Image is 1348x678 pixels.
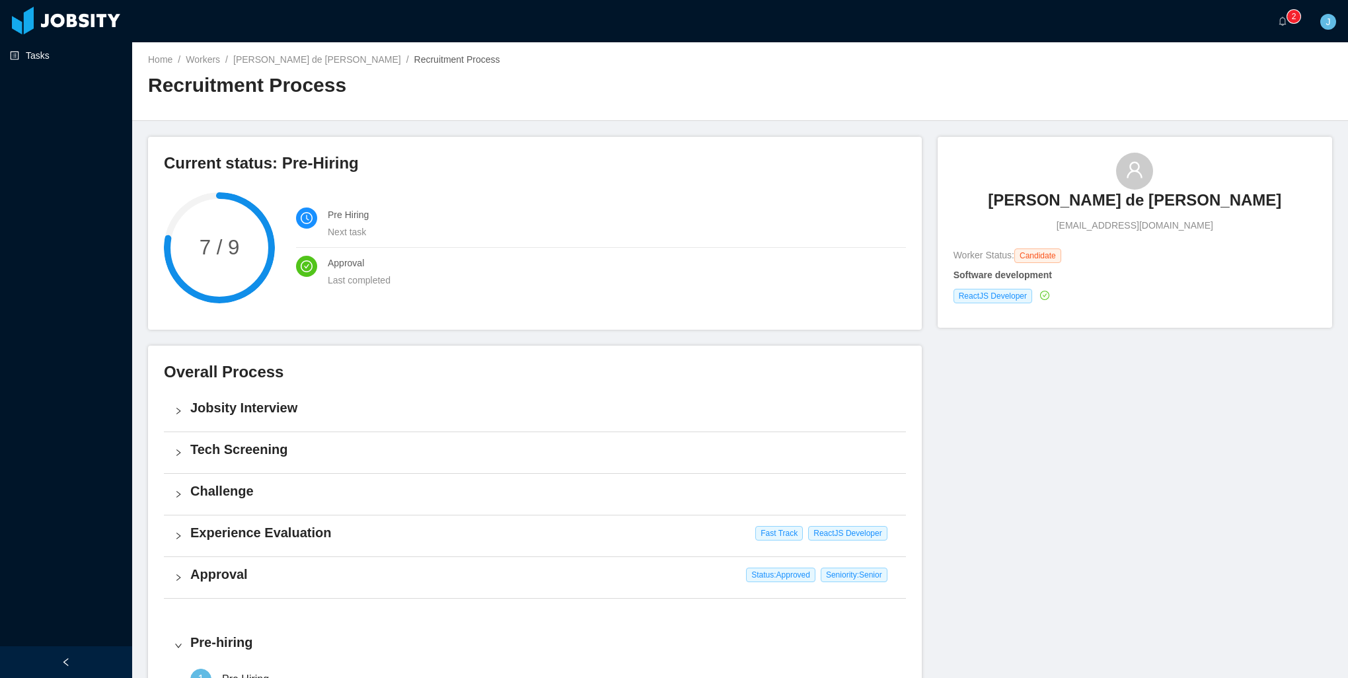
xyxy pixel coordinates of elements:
[225,54,228,65] span: /
[164,557,906,598] div: icon: rightApproval
[1040,291,1049,300] i: icon: check-circle
[328,256,869,270] h4: Approval
[808,526,887,541] span: ReactJS Developer
[755,526,803,541] span: Fast Track
[190,398,895,417] h4: Jobsity Interview
[233,54,401,65] a: [PERSON_NAME] de [PERSON_NAME]
[174,490,182,498] i: icon: right
[190,482,895,500] h4: Challenge
[174,574,182,582] i: icon: right
[178,54,180,65] span: /
[1326,14,1331,30] span: J
[190,523,895,542] h4: Experience Evaluation
[328,225,869,239] div: Next task
[190,440,895,459] h4: Tech Screening
[10,42,122,69] a: icon: profileTasks
[746,568,815,582] span: Status: Approved
[301,212,313,224] i: icon: clock-circle
[328,273,869,287] div: Last completed
[1292,10,1296,23] p: 2
[174,532,182,540] i: icon: right
[164,237,275,258] span: 7 / 9
[414,54,500,65] span: Recruitment Process
[1057,219,1213,233] span: [EMAIL_ADDRESS][DOMAIN_NAME]
[174,407,182,415] i: icon: right
[954,270,1052,280] strong: Software development
[190,565,895,584] h4: Approval
[406,54,409,65] span: /
[328,207,869,222] h4: Pre Hiring
[148,54,172,65] a: Home
[1287,10,1300,23] sup: 2
[954,250,1014,260] span: Worker Status:
[164,625,906,666] div: icon: rightPre-hiring
[164,515,906,556] div: icon: rightExperience Evaluation
[988,190,1281,219] a: [PERSON_NAME] de [PERSON_NAME]
[164,432,906,473] div: icon: rightTech Screening
[164,474,906,515] div: icon: rightChallenge
[988,190,1281,211] h3: [PERSON_NAME] de [PERSON_NAME]
[1037,290,1049,301] a: icon: check-circle
[954,289,1032,303] span: ReactJS Developer
[301,260,313,272] i: icon: check-circle
[190,633,895,652] h4: Pre-hiring
[148,72,740,99] h2: Recruitment Process
[1014,248,1061,263] span: Candidate
[174,642,182,650] i: icon: right
[174,449,182,457] i: icon: right
[164,361,906,383] h3: Overall Process
[164,391,906,432] div: icon: rightJobsity Interview
[821,568,887,582] span: Seniority: Senior
[1278,17,1287,26] i: icon: bell
[1125,161,1144,179] i: icon: user
[164,153,906,174] h3: Current status: Pre-Hiring
[186,54,220,65] a: Workers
